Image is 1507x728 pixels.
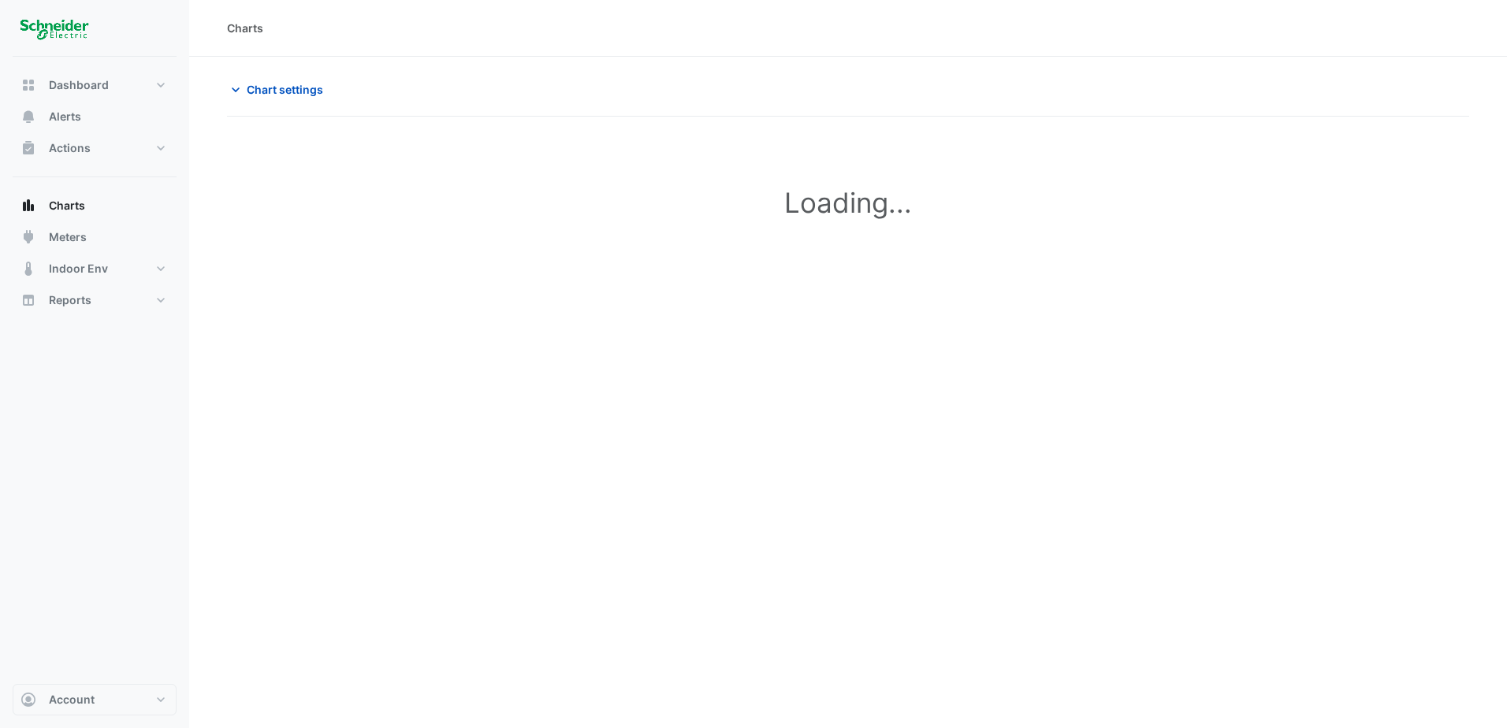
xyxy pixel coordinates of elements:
[49,109,81,124] span: Alerts
[13,253,177,284] button: Indoor Env
[13,101,177,132] button: Alerts
[13,190,177,221] button: Charts
[49,140,91,156] span: Actions
[20,261,36,277] app-icon: Indoor Env
[49,77,109,93] span: Dashboard
[49,198,85,214] span: Charts
[247,81,323,98] span: Chart settings
[227,20,263,36] div: Charts
[13,132,177,164] button: Actions
[49,261,108,277] span: Indoor Env
[49,229,87,245] span: Meters
[20,198,36,214] app-icon: Charts
[13,284,177,316] button: Reports
[20,109,36,124] app-icon: Alerts
[262,186,1434,219] h1: Loading...
[49,292,91,308] span: Reports
[13,221,177,253] button: Meters
[20,229,36,245] app-icon: Meters
[20,140,36,156] app-icon: Actions
[49,692,95,708] span: Account
[20,292,36,308] app-icon: Reports
[13,684,177,715] button: Account
[20,77,36,93] app-icon: Dashboard
[13,69,177,101] button: Dashboard
[19,13,90,44] img: Company Logo
[227,76,333,103] button: Chart settings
